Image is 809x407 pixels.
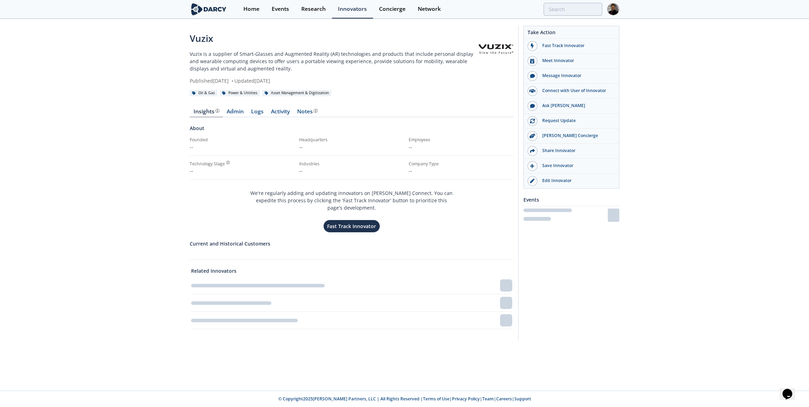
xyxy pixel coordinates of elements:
div: Founded [190,137,294,143]
a: Admin [223,109,247,117]
div: Network [418,6,441,12]
img: information.svg [314,109,318,113]
a: Edit Innovator [524,174,619,188]
button: Fast Track Innovator [323,220,380,233]
div: Meet Innovator [537,58,615,64]
button: Save Innovator [524,159,619,174]
p: -- [299,167,404,174]
div: Ask [PERSON_NAME] [537,103,615,109]
div: Vuzix [190,32,478,45]
a: Notes [293,109,321,117]
div: Concierge [379,6,406,12]
div: Employees [409,137,513,143]
img: information.svg [216,109,219,113]
p: -- [190,143,294,151]
div: Fast Track Innovator [537,43,615,49]
p: Vuzix is a supplier of Smart-Glasses and Augmented Reality (AR) technologies and products that in... [190,50,478,72]
a: Terms of Use [423,396,449,402]
div: We're regularly adding and updating innovators on [PERSON_NAME] Connect. You can expedite this pr... [249,184,454,233]
div: Technology Stage [190,161,225,167]
input: Advanced Search [544,3,602,16]
div: Home [243,6,259,12]
div: Power & Utilities [220,90,260,96]
div: Edit Innovator [537,178,615,184]
img: Profile [607,3,619,15]
div: [PERSON_NAME] Concierge [537,133,615,139]
div: Headquarters [299,137,404,143]
span: • [230,77,234,84]
iframe: chat widget [780,379,802,400]
a: Privacy Policy [452,396,480,402]
a: Insights [190,109,223,117]
p: -- [409,143,513,151]
div: Share Innovator [537,148,615,154]
div: Research [301,6,326,12]
div: Events [272,6,289,12]
div: Asset Management & Digitization [262,90,331,96]
div: Industries [299,161,404,167]
a: Team [482,396,494,402]
img: logo-wide.svg [190,3,228,15]
div: Oil & Gas [190,90,217,96]
div: Connect with User of Innovator [537,88,615,94]
a: Support [514,396,531,402]
div: About [190,125,513,137]
a: Related Innovators [191,267,236,274]
img: information.svg [226,161,230,165]
p: -- [299,143,404,151]
a: Logs [247,109,267,117]
p: © Copyright 2025 [PERSON_NAME] Partners, LLC | All Rights Reserved | | | | | [146,396,663,402]
div: Save Innovator [537,163,615,169]
div: Message Innovator [537,73,615,79]
p: -- [409,167,513,174]
div: Take Action [524,29,619,39]
div: Insights [194,109,219,114]
a: Activity [267,109,293,117]
a: Careers [496,396,512,402]
div: -- [190,167,294,174]
div: Published [DATE] Updated [DATE] [190,77,478,84]
div: Notes [297,109,318,114]
div: Events [523,194,619,206]
div: Innovators [338,6,367,12]
div: Request Update [537,118,615,124]
div: Company Type [409,161,513,167]
a: Current and Historical Customers [190,240,513,247]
